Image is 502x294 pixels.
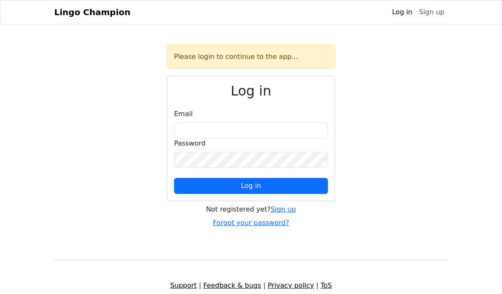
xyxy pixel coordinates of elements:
[174,138,206,148] label: Password
[416,4,448,21] a: Sign up
[170,281,197,289] a: Support
[167,204,335,215] div: Not registered yet?
[203,281,261,289] a: Feedback & bugs
[320,281,332,289] a: ToS
[271,205,296,213] a: Sign up
[268,281,314,289] a: Privacy policy
[241,182,261,190] span: Log in
[388,4,415,21] a: Log in
[174,109,193,119] label: Email
[54,4,130,21] a: Lingo Champion
[174,83,328,99] h2: Log in
[213,219,289,227] a: Forgot your password?
[167,45,335,69] div: Please login to continue to the app...
[174,178,328,194] button: Log in
[49,281,453,291] div: | | |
